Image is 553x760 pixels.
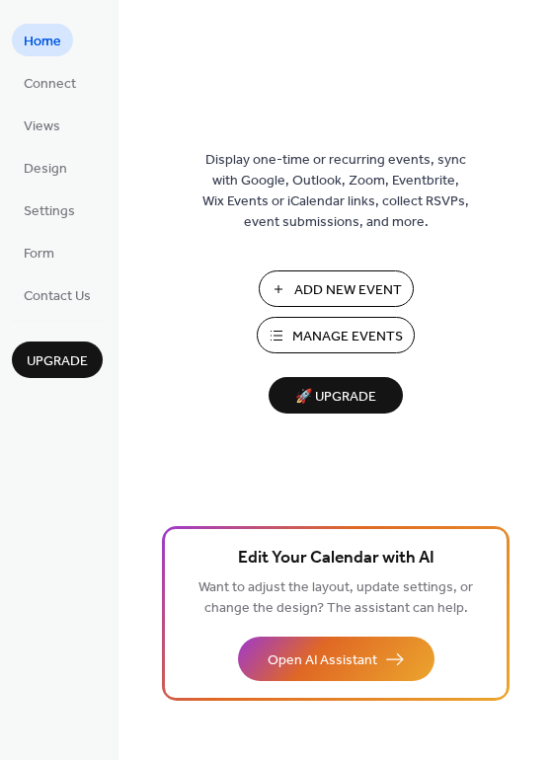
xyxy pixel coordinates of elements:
[24,159,67,180] span: Design
[257,317,415,353] button: Manage Events
[238,637,434,681] button: Open AI Assistant
[24,74,76,95] span: Connect
[24,201,75,222] span: Settings
[12,109,72,141] a: Views
[292,327,403,347] span: Manage Events
[268,650,377,671] span: Open AI Assistant
[294,280,402,301] span: Add New Event
[12,193,87,226] a: Settings
[12,24,73,56] a: Home
[12,66,88,99] a: Connect
[269,377,403,414] button: 🚀 Upgrade
[24,116,60,137] span: Views
[12,342,103,378] button: Upgrade
[27,351,88,372] span: Upgrade
[12,151,79,184] a: Design
[198,574,473,622] span: Want to adjust the layout, update settings, or change the design? The assistant can help.
[24,244,54,265] span: Form
[24,286,91,307] span: Contact Us
[12,278,103,311] a: Contact Us
[238,545,434,572] span: Edit Your Calendar with AI
[12,236,66,268] a: Form
[259,270,414,307] button: Add New Event
[202,150,469,233] span: Display one-time or recurring events, sync with Google, Outlook, Zoom, Eventbrite, Wix Events or ...
[24,32,61,52] span: Home
[280,384,391,411] span: 🚀 Upgrade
